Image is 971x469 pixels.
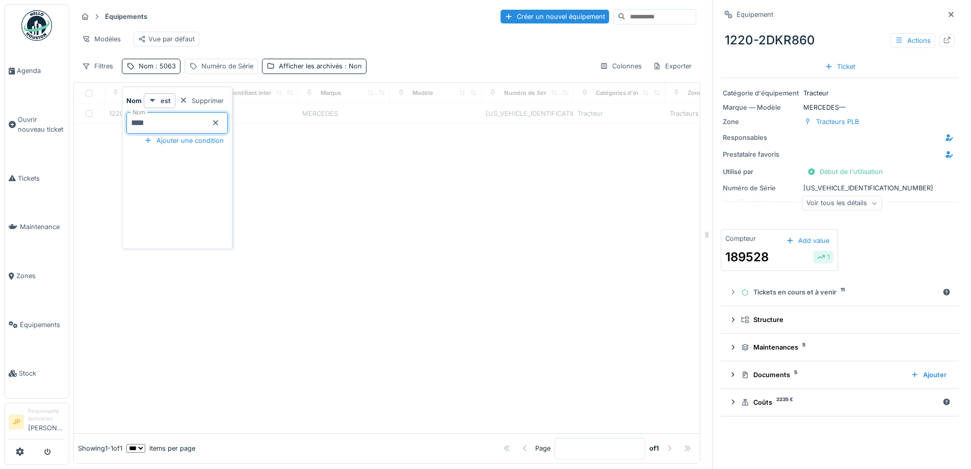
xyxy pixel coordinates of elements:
[140,134,228,147] div: Ajouter une condition
[741,398,938,407] div: Coûts
[139,61,176,71] div: Nom
[725,310,955,329] summary: Structure
[138,34,195,44] div: Vue par défaut
[803,165,887,179] div: Début de l'utilisation
[725,365,955,384] summary: Documents5Ajouter
[725,248,769,266] div: 189528
[153,62,176,70] span: : 5063
[725,338,955,357] summary: Maintenances5
[723,167,799,177] div: Utilisé par
[821,60,859,73] div: Ticket
[723,133,799,142] div: Responsables
[343,62,362,70] span: : Non
[504,89,551,97] div: Numéro de Série
[20,222,65,232] span: Maintenance
[649,443,659,453] strong: of 1
[279,61,362,71] div: Afficher les archivés
[802,196,882,211] div: Voir tous les détails
[321,89,342,97] div: Marque
[211,109,294,118] div: 1220
[161,96,171,106] strong: est
[412,89,433,97] div: Modèle
[723,117,799,127] div: Zone
[648,59,696,73] div: Exporter
[723,183,957,193] div: [US_VEHICLE_IDENTIFICATION_NUMBER]
[9,414,24,430] li: JP
[816,117,859,127] div: Tracteurs PLB
[201,61,253,71] div: Numéro de Série
[817,252,830,262] div: 1
[725,234,756,243] div: Compteur
[741,342,947,352] div: Maintenances
[130,108,147,117] label: Nom
[78,443,122,453] div: Showing 1 - 1 of 1
[688,89,702,97] div: Zone
[229,89,278,97] div: Identifiant interne
[741,370,903,380] div: Documents
[741,315,947,325] div: Structure
[907,368,951,382] div: Ajouter
[28,407,65,437] li: [PERSON_NAME]
[723,103,799,112] div: Marque — Modèle
[501,10,609,23] div: Créer un nouvel équipement
[18,115,65,134] span: Ouvrir nouveau ticket
[723,103,957,112] div: MERCEDES —
[723,150,799,159] div: Prestataire favoris
[126,443,195,453] div: items per page
[16,271,65,281] span: Zones
[723,183,799,193] div: Numéro de Série
[782,234,833,248] div: Add value
[77,32,125,46] div: Modèles
[486,109,569,118] div: [US_VEHICLE_IDENTIFICATION_NUMBER]
[596,89,667,97] div: Catégories d'équipement
[741,287,938,297] div: Tickets en cours et à venir
[725,393,955,412] summary: Coûts2235 €
[77,59,118,73] div: Filtres
[737,10,773,19] div: Équipement
[725,283,955,302] summary: Tickets en cours et à venir11
[578,109,661,118] div: Tracteur
[175,94,228,108] div: Supprimer
[18,174,65,183] span: Tickets
[28,407,65,423] div: Responsable technicien
[721,27,959,54] div: 1220-2DKR860
[890,33,935,48] div: Actions
[595,59,646,73] div: Colonnes
[723,88,799,98] div: Catégorie d'équipement
[670,109,713,118] div: Tracteurs PLB
[101,12,151,21] strong: Équipements
[126,96,142,106] strong: Nom
[109,109,156,118] div: 1220-2DKR860
[19,368,65,378] span: Stock
[535,443,550,453] div: Page
[17,66,65,76] span: Agenda
[21,10,52,41] img: Badge_color-CXgf-gQk.svg
[302,109,386,118] div: MERCEDES
[20,320,65,330] span: Équipements
[723,88,957,98] div: Tracteur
